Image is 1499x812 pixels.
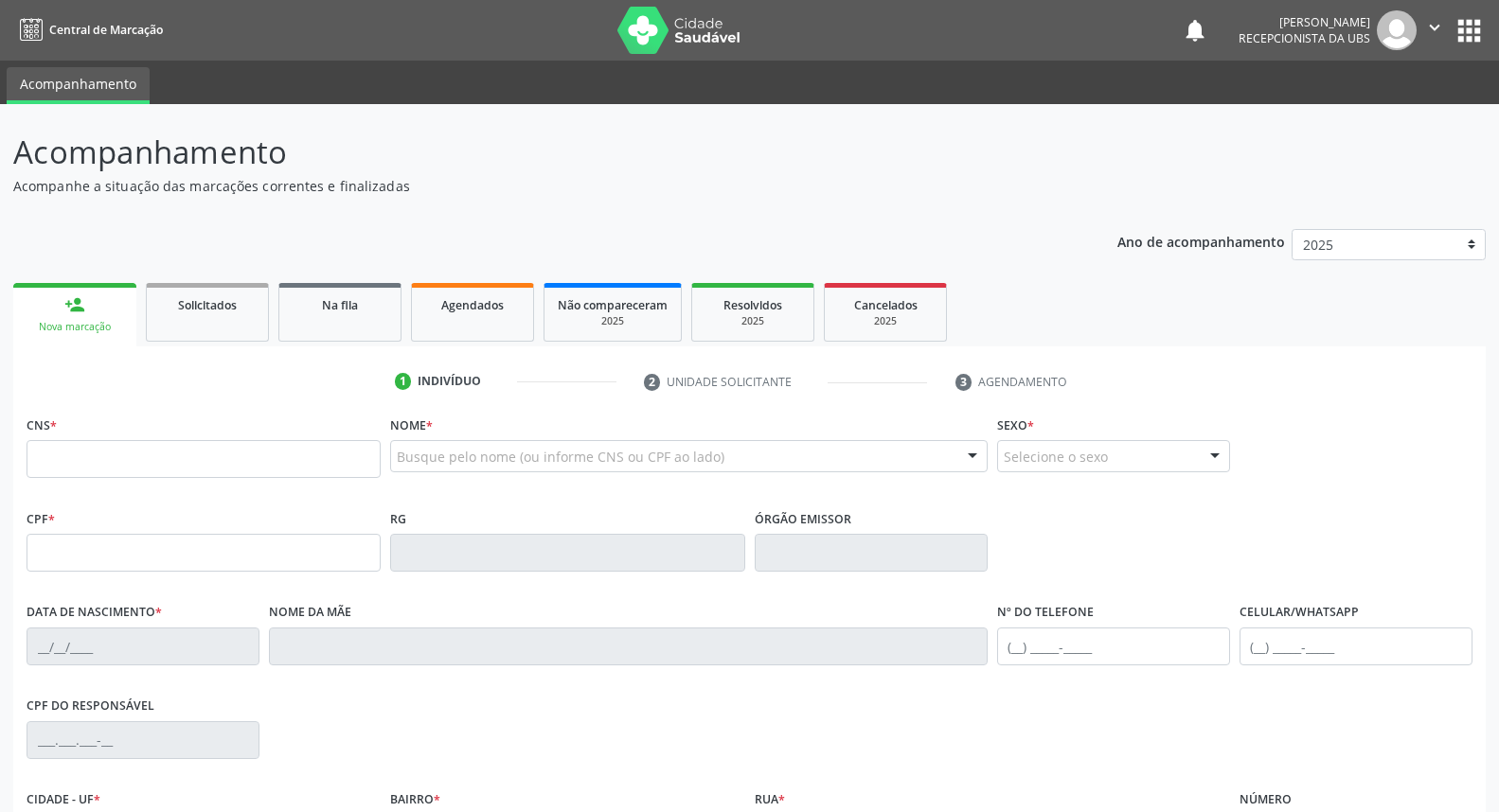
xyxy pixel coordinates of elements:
[418,373,481,390] div: Indivíduo
[854,297,918,313] span: Cancelados
[1424,17,1445,38] i: 
[269,598,351,627] label: Nome da mãe
[441,297,504,313] span: Agendados
[1240,598,1359,627] label: Celular/WhatsApp
[27,721,259,759] input: ___.___.___-__
[64,294,85,315] div: person_add
[13,176,1044,196] p: Acompanhe a situação das marcações correntes e finalizadas
[13,14,163,45] a: Central de Marcação
[27,504,55,534] label: CPF
[397,447,724,467] span: Busque pelo nome (ou informe CNS ou CPF ao lado)
[997,598,1094,627] label: Nº do Telefone
[1240,627,1472,665] input: (__) _____-_____
[755,504,851,534] label: Órgão emissor
[7,67,150,104] a: Acompanhamento
[27,692,154,721] label: CPF do responsável
[1182,17,1208,44] button: notifications
[27,320,123,334] div: Nova marcação
[558,314,668,328] div: 2025
[395,373,412,390] div: 1
[27,411,57,440] label: CNS
[1117,229,1285,253] p: Ano de acompanhamento
[1004,447,1108,467] span: Selecione o sexo
[997,627,1230,665] input: (__) _____-_____
[838,314,933,328] div: 2025
[1377,10,1417,50] img: img
[723,297,782,313] span: Resolvidos
[178,297,237,313] span: Solicitados
[322,297,358,313] span: Na fila
[49,22,163,38] span: Central de Marcação
[390,411,433,440] label: Nome
[390,504,406,534] label: RG
[1239,14,1370,30] div: [PERSON_NAME]
[997,411,1034,440] label: Sexo
[558,297,668,313] span: Não compareceram
[1453,14,1486,47] button: apps
[27,598,162,627] label: Data de nascimento
[1417,10,1453,50] button: 
[705,314,800,328] div: 2025
[13,129,1044,176] p: Acompanhamento
[27,627,259,665] input: __/__/____
[1239,30,1370,46] span: Recepcionista da UBS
